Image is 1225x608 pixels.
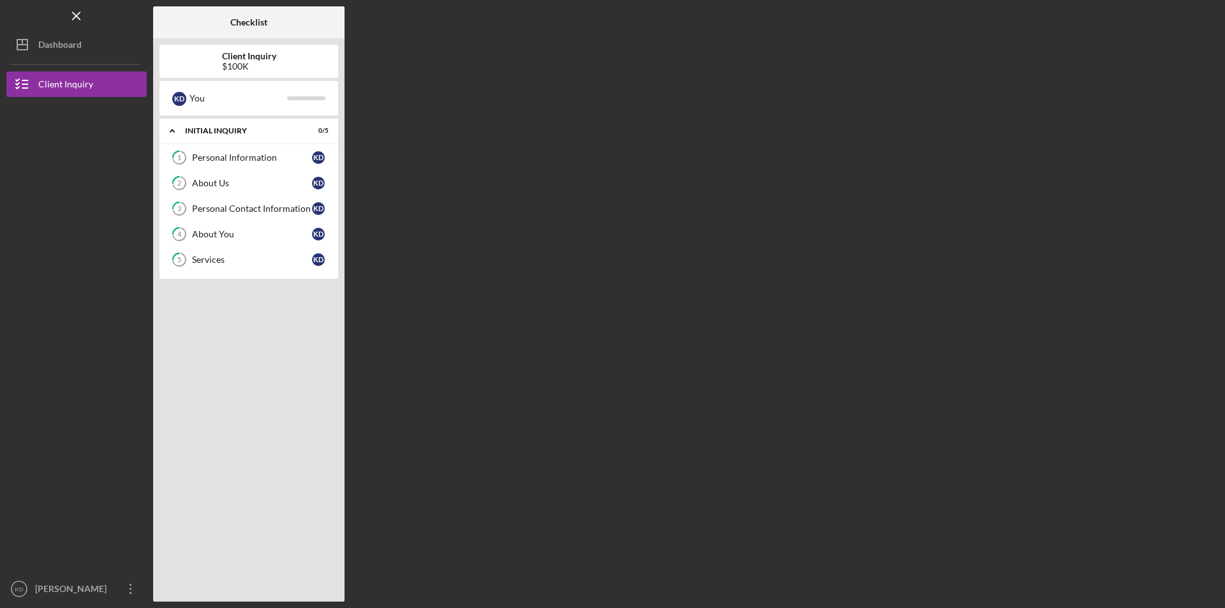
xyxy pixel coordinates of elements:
[38,71,93,100] div: Client Inquiry
[222,61,276,71] div: $100K
[192,255,312,265] div: Services
[166,196,332,221] a: 3Personal Contact InformationKD
[6,32,147,57] button: Dashboard
[192,204,312,214] div: Personal Contact Information
[6,576,147,602] button: KD[PERSON_NAME] [PERSON_NAME]
[189,87,287,109] div: You
[230,17,267,27] b: Checklist
[312,177,325,189] div: K D
[166,145,332,170] a: 1Personal InformationKD
[6,71,147,97] button: Client Inquiry
[192,178,312,188] div: About Us
[177,154,181,162] tspan: 1
[192,229,312,239] div: About You
[306,127,329,135] div: 0 / 5
[312,253,325,266] div: K D
[177,230,182,239] tspan: 4
[166,170,332,196] a: 2About UsKD
[166,221,332,247] a: 4About YouKD
[312,228,325,241] div: K D
[166,247,332,272] a: 5ServicesKD
[312,151,325,164] div: K D
[177,256,181,264] tspan: 5
[15,586,23,593] text: KD
[222,51,276,61] b: Client Inquiry
[312,202,325,215] div: K D
[38,32,82,61] div: Dashboard
[185,127,297,135] div: Initial Inquiry
[192,152,312,163] div: Personal Information
[172,92,186,106] div: K D
[177,179,181,188] tspan: 2
[177,205,181,213] tspan: 3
